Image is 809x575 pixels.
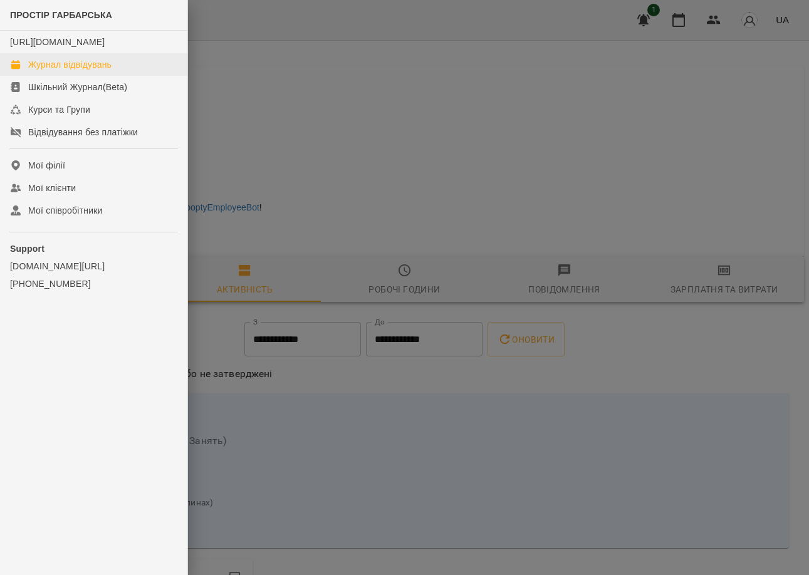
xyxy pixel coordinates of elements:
div: Мої клієнти [28,182,76,194]
div: Курси та Групи [28,103,90,116]
div: Мої філії [28,159,65,172]
a: [DOMAIN_NAME][URL] [10,260,177,272]
div: Мої співробітники [28,204,103,217]
a: [PHONE_NUMBER] [10,277,177,290]
div: Відвідування без платіжки [28,126,138,138]
div: Журнал відвідувань [28,58,112,71]
a: [URL][DOMAIN_NAME] [10,37,105,47]
div: Шкільний Журнал(Beta) [28,81,127,93]
p: Support [10,242,177,255]
span: ПРОСТІР ГАРБАРСЬКА [10,10,112,20]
